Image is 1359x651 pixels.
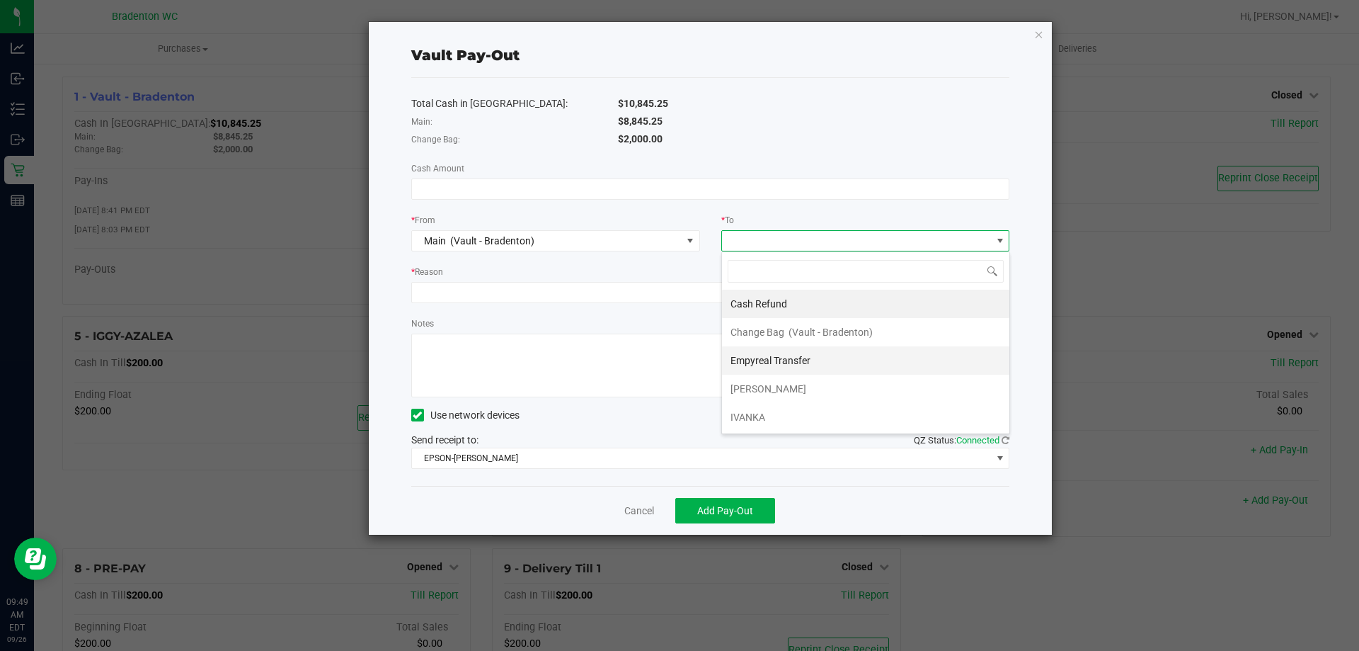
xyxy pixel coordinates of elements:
[411,45,520,66] div: Vault Pay-Out
[914,435,1009,446] span: QZ Status:
[789,327,873,338] span: (Vault - Bradenton)
[721,214,734,227] label: To
[618,133,663,145] span: $2,000.00
[412,448,992,468] span: EPSON-[PERSON_NAME]
[411,266,443,278] label: Reason
[450,235,534,247] span: (Vault - Bradenton)
[730,412,765,423] span: IVANKA
[624,504,654,519] a: Cancel
[956,435,999,446] span: Connected
[730,298,787,310] span: Cash Refund
[411,135,460,145] span: Change Bag:
[411,434,478,446] span: Send receipt to:
[411,98,568,109] span: Total Cash in [GEOGRAPHIC_DATA]:
[411,164,464,174] span: Cash Amount
[730,355,810,366] span: Empyreal Transfer
[411,408,520,423] label: Use network devices
[618,115,663,127] span: $8,845.25
[411,214,435,227] label: From
[411,117,432,127] span: Main:
[730,327,784,338] span: Change Bag
[675,498,775,523] button: Add Pay-Out
[14,538,57,580] iframe: Resource center
[424,235,446,247] span: Main
[618,98,668,109] span: $10,845.25
[411,317,434,330] label: Notes
[730,383,806,395] span: [PERSON_NAME]
[697,505,753,516] span: Add Pay-Out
